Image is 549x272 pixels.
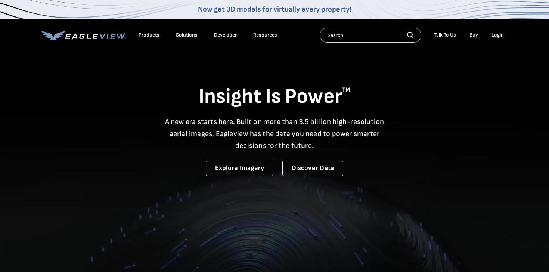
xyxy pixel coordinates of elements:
p: A new era starts here. Built on more than 3.5 billion high-resolution aerial images, Eagleview ha... [160,116,389,152]
sup: TM [342,86,350,93]
h1: Insight Is Power [41,84,508,110]
div: Solutions [176,32,198,38]
a: Now get 3D models for virtually every property! [198,5,351,14]
input: Search [320,28,421,43]
div: Login [491,32,504,38]
a: Discover Data [282,161,343,176]
a: Explore Imagery [206,161,274,176]
div: Resources [253,32,277,38]
a: Buy [469,32,478,38]
a: Developer [214,32,237,38]
div: Talk To Us [434,32,456,38]
div: Products [139,32,159,38]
